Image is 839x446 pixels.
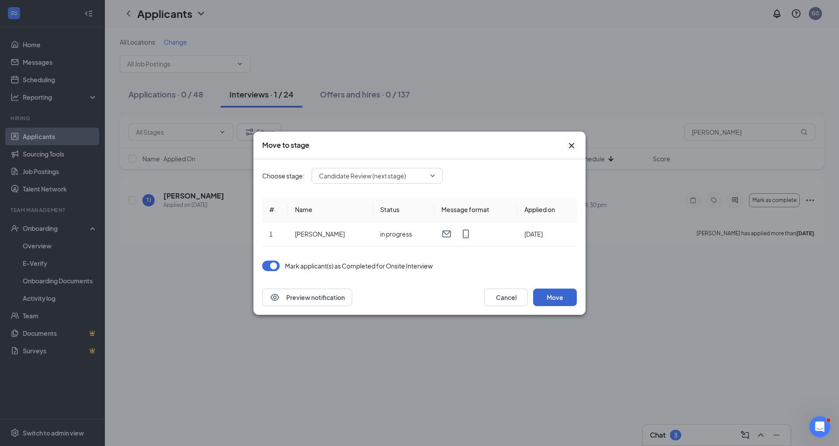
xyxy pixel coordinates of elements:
[269,230,273,238] span: 1
[809,416,830,437] iframe: Intercom live chat
[566,140,577,151] svg: Cross
[262,140,309,150] h3: Move to stage
[517,198,577,222] th: Applied on
[533,289,577,306] button: Move
[285,261,433,270] p: Mark applicant(s) as Completed for Onsite Interview
[262,198,288,222] th: #
[262,289,352,306] button: EyePreview notification
[288,198,373,222] th: Name
[373,222,434,247] td: in progress
[566,140,577,151] button: Close
[270,292,280,303] svg: Eye
[484,289,528,306] button: Cancel
[288,222,373,247] td: [PERSON_NAME]
[434,198,517,222] th: Message format
[441,229,452,239] svg: Email
[373,198,434,222] th: Status
[262,171,305,181] span: Choose stage:
[517,222,577,247] td: [DATE]
[319,169,406,182] span: Candidate Review (next stage)
[461,229,471,239] svg: MobileSms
